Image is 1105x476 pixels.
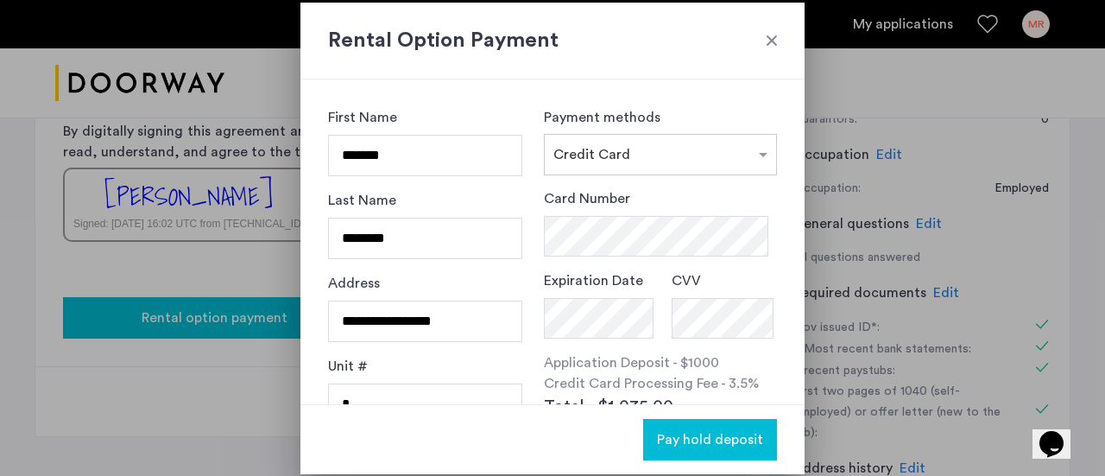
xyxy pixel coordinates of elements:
iframe: chat widget [1032,407,1088,459]
h2: Rental Option Payment [328,25,777,56]
button: button [643,419,777,460]
label: CVV [672,270,701,291]
label: Expiration Date [544,270,643,291]
label: Unit # [328,356,368,377]
p: Credit Card Processing Fee - 3.5% [544,373,777,394]
label: Last Name [328,190,396,211]
span: Pay hold deposit [657,429,763,450]
label: Card Number [544,188,630,209]
label: Address [328,273,380,294]
span: Credit Card [553,148,630,162]
label: Payment methods [544,111,660,124]
label: First Name [328,107,397,128]
span: Total - $1,035.00 [544,394,673,420]
p: Application Deposit - $1000 [544,352,777,373]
